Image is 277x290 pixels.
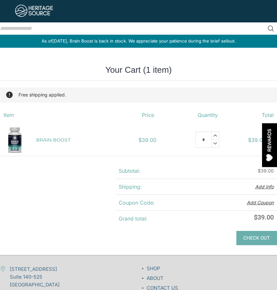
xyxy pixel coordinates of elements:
button: Add Coupon [247,200,274,206]
div: As of , Brain Boost is back in stock. We appreciate your patience during the brief sellout. [4,35,274,48]
th: Total [231,106,277,124]
strong: Grand total: [119,215,148,222]
h1: Your Cart (1 item) [0,64,277,81]
a: BRAIN-BOOST [36,137,71,143]
span: [DATE] [52,38,67,44]
img: Heritage Source [15,4,54,19]
strong: Subtotal: [119,168,140,174]
img: BRAIN-BOOST [0,125,30,155]
th: Price [138,106,185,124]
strong: Coupon Code: [119,199,155,206]
a: ABOUT [147,275,164,281]
a: SHOP [147,265,160,271]
span: $39.00 [138,137,156,143]
th: Item [0,106,139,124]
button: Add Info [255,184,274,190]
span: [STREET_ADDRESS] Suite 140-525 [GEOGRAPHIC_DATA] [10,265,59,289]
span: $39.00 [258,168,274,173]
strong: Shipping: [119,183,142,190]
th: Quantity [185,106,231,124]
a: Check out [236,231,277,245]
strong: $39.00 [248,137,266,143]
span: $39.00 [254,213,274,221]
span: Free shipping applied. [19,92,66,97]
